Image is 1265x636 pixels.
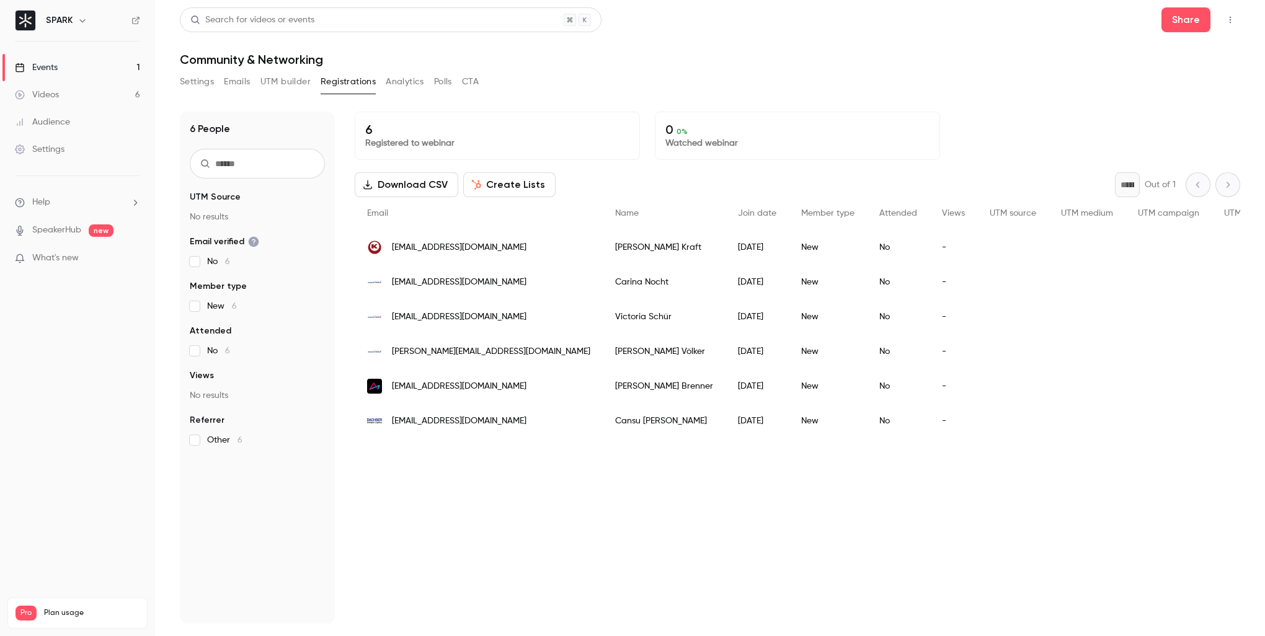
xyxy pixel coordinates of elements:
[1061,209,1113,218] span: UTM medium
[867,299,930,334] div: No
[392,345,590,358] span: [PERSON_NAME][EMAIL_ADDRESS][DOMAIN_NAME]
[462,72,479,92] button: CTA
[867,334,930,369] div: No
[726,299,789,334] div: [DATE]
[190,414,224,426] span: Referrer
[392,380,526,393] span: [EMAIL_ADDRESS][DOMAIN_NAME]
[365,122,629,137] p: 6
[190,191,241,203] span: UTM Source
[190,325,231,337] span: Attended
[367,275,382,289] img: swatchgroup.com
[46,14,73,27] h6: SPARK
[180,52,1240,67] h1: Community & Networking
[867,404,930,438] div: No
[355,172,458,197] button: Download CSV
[930,299,977,334] div: -
[180,72,214,92] button: Settings
[1138,209,1199,218] span: UTM campaign
[367,344,382,359] img: swatchgroup.com
[367,379,382,394] img: ad-alliance.de
[232,302,237,311] span: 6
[789,299,867,334] div: New
[1145,179,1176,191] p: Out of 1
[16,606,37,621] span: Pro
[15,116,70,128] div: Audience
[726,404,789,438] div: [DATE]
[190,236,259,248] span: Email verified
[463,172,556,197] button: Create Lists
[44,608,140,618] span: Plan usage
[392,311,526,324] span: [EMAIL_ADDRESS][DOMAIN_NAME]
[726,230,789,265] div: [DATE]
[367,413,382,428] img: dachser.com
[16,11,35,30] img: SPARK
[1161,7,1210,32] button: Share
[434,72,452,92] button: Polls
[603,334,726,369] div: [PERSON_NAME] Völker
[207,255,230,268] span: No
[867,369,930,404] div: No
[367,240,382,255] img: kraftkonzept.com
[190,121,230,136] h1: 6 People
[386,72,424,92] button: Analytics
[665,137,930,149] p: Watched webinar
[392,276,526,289] span: [EMAIL_ADDRESS][DOMAIN_NAME]
[260,72,311,92] button: UTM builder
[603,265,726,299] div: Carina Nocht
[224,72,250,92] button: Emails
[225,347,230,355] span: 6
[801,209,854,218] span: Member type
[990,209,1036,218] span: UTM source
[789,230,867,265] div: New
[207,300,237,312] span: New
[677,127,688,136] span: 0 %
[789,334,867,369] div: New
[789,369,867,404] div: New
[726,334,789,369] div: [DATE]
[365,137,629,149] p: Registered to webinar
[392,241,526,254] span: [EMAIL_ADDRESS][DOMAIN_NAME]
[89,224,113,237] span: new
[930,334,977,369] div: -
[1224,209,1263,218] span: UTM term
[15,196,140,209] li: help-dropdown-opener
[32,196,50,209] span: Help
[125,253,140,264] iframe: Noticeable Trigger
[930,230,977,265] div: -
[789,404,867,438] div: New
[603,404,726,438] div: Cansu [PERSON_NAME]
[190,369,214,382] span: Views
[190,280,247,293] span: Member type
[930,369,977,404] div: -
[603,230,726,265] div: [PERSON_NAME] Kraft
[207,434,242,446] span: Other
[15,61,58,74] div: Events
[32,252,79,265] span: What's new
[190,191,325,446] section: facet-groups
[867,230,930,265] div: No
[207,345,230,357] span: No
[879,209,917,218] span: Attended
[15,89,59,101] div: Videos
[615,209,639,218] span: Name
[789,265,867,299] div: New
[867,265,930,299] div: No
[237,436,242,444] span: 6
[190,211,325,223] p: No results
[15,143,64,156] div: Settings
[665,122,930,137] p: 0
[603,369,726,404] div: [PERSON_NAME] Brenner
[726,265,789,299] div: [DATE]
[603,299,726,334] div: Victoria Schür
[738,209,776,218] span: Join date
[367,309,382,324] img: swatchgroup.com
[942,209,965,218] span: Views
[392,415,526,428] span: [EMAIL_ADDRESS][DOMAIN_NAME]
[367,209,388,218] span: Email
[930,404,977,438] div: -
[225,257,230,266] span: 6
[190,14,314,27] div: Search for videos or events
[190,389,325,402] p: No results
[726,369,789,404] div: [DATE]
[321,72,376,92] button: Registrations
